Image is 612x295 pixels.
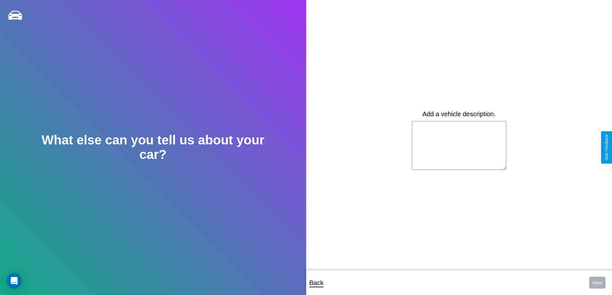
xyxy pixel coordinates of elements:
div: Give Feedback [604,134,609,161]
div: Open Intercom Messenger [6,273,22,289]
button: Next [589,277,606,289]
label: Add a vehicle description. [422,110,496,118]
h2: What else can you tell us about your car? [31,133,275,162]
p: Back [309,277,324,289]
